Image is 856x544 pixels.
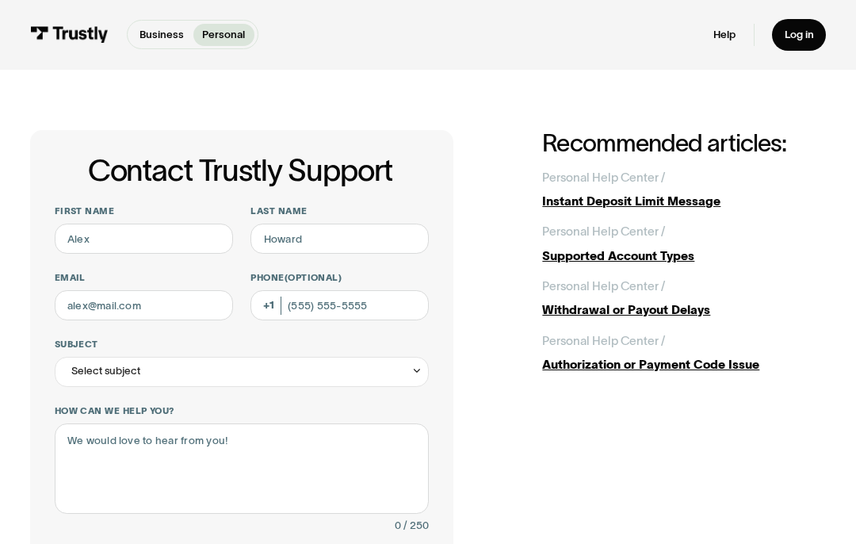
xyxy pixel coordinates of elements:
[542,278,665,296] div: Personal Help Center /
[55,224,233,254] input: Alex
[250,205,429,217] label: Last name
[542,356,826,374] div: Authorization or Payment Code Issue
[250,224,429,254] input: Howard
[785,28,814,41] div: Log in
[542,278,826,320] a: Personal Help Center /Withdrawal or Payout Delays
[250,272,429,284] label: Phone
[52,154,430,187] h1: Contact Trustly Support
[542,130,826,157] h2: Recommended articles:
[772,19,826,51] a: Log in
[55,357,430,387] div: Select subject
[542,247,826,266] div: Supported Account Types
[542,193,826,211] div: Instant Deposit Limit Message
[403,517,429,535] div: / 250
[285,273,342,282] span: (Optional)
[395,517,401,535] div: 0
[55,272,233,284] label: Email
[71,362,140,381] div: Select subject
[30,26,109,43] img: Trustly Logo
[542,301,826,320] div: Withdrawal or Payout Delays
[55,405,430,417] label: How can we help you?
[55,290,233,320] input: alex@mail.com
[542,223,826,265] a: Personal Help Center /Supported Account Types
[542,332,826,374] a: Personal Help Center /Authorization or Payment Code Issue
[193,24,254,46] a: Personal
[202,27,245,43] p: Personal
[55,339,430,351] label: Subject
[542,169,665,187] div: Personal Help Center /
[542,169,826,211] a: Personal Help Center /Instant Deposit Limit Message
[131,24,193,46] a: Business
[542,223,665,241] div: Personal Help Center /
[542,332,665,351] div: Personal Help Center /
[139,27,184,43] p: Business
[55,205,233,217] label: First name
[713,28,736,41] a: Help
[250,290,429,320] input: (555) 555-5555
